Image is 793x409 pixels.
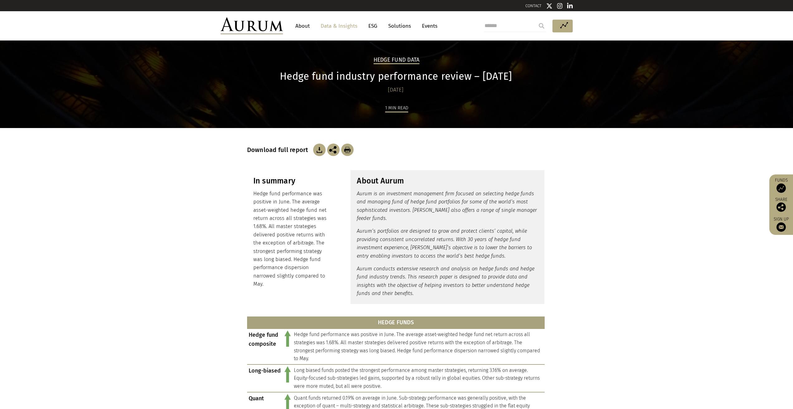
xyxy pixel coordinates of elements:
[247,316,545,329] th: HEDGE FUNDS
[772,197,790,212] div: Share
[776,222,786,232] img: Sign up to our newsletter
[525,3,542,8] a: CONTACT
[357,191,537,221] em: Aurum is an investment management firm focused on selecting hedge funds and managing fund of hedg...
[292,364,545,392] td: Long biased funds posted the strongest performance among master strategies, returning 3.16% on av...
[247,70,545,83] h1: Hedge fund industry performance review – [DATE]
[247,364,283,392] td: Long-biased
[776,202,786,212] img: Share this post
[313,144,326,156] img: Download Article
[419,20,437,32] a: Events
[357,266,534,296] em: Aurum conducts extensive research and analysis on hedge funds and hedge fund industry trends. Thi...
[327,144,340,156] img: Share this post
[341,144,354,156] img: Download Article
[535,20,548,32] input: Submit
[247,146,312,154] h3: Download full report
[374,57,420,64] h2: Hedge Fund Data
[292,329,545,364] td: Hedge fund performance was positive in June. The average asset-weighted hedge fund net return acr...
[221,17,283,34] img: Aurum
[567,3,573,9] img: Linkedin icon
[365,20,380,32] a: ESG
[253,190,331,288] p: Hedge fund performance was positive in June. The average asset-weighted hedge fund net return acr...
[253,176,331,186] h3: In summary
[292,20,313,32] a: About
[247,329,283,364] td: Hedge fund composite
[772,216,790,232] a: Sign up
[357,176,538,186] h3: About Aurum
[776,183,786,193] img: Access Funds
[385,20,414,32] a: Solutions
[772,178,790,193] a: Funds
[557,3,563,9] img: Instagram icon
[357,228,532,259] em: Aurum’s portfolios are designed to grow and protect clients’ capital, while providing consistent ...
[546,3,552,9] img: Twitter icon
[318,20,361,32] a: Data & Insights
[385,104,408,112] div: 1 min read
[247,86,545,94] div: [DATE]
